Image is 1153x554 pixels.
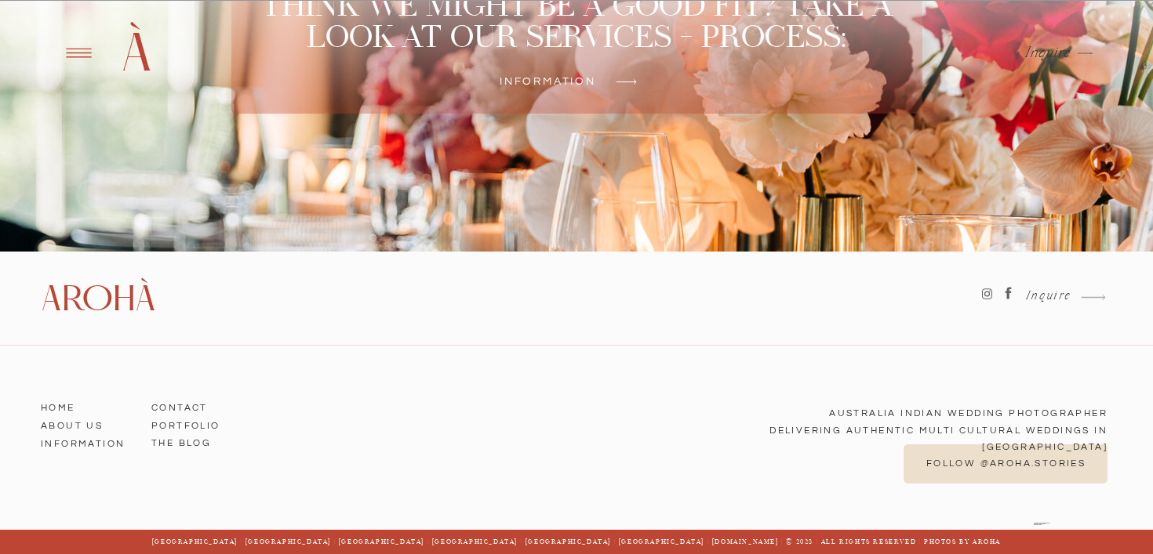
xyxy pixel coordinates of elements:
[41,398,130,412] a: HOME
[151,433,241,447] a: The BLOG
[41,434,130,448] a: Information
[106,537,1047,547] h3: [GEOGRAPHIC_DATA] | [GEOGRAPHIC_DATA] | [GEOGRAPHIC_DATA] | [GEOGRAPHIC_DATA] | [GEOGRAPHIC_DATA]...
[151,398,241,412] a: Contact
[1019,290,1071,305] a: Inquire
[41,416,130,430] a: ABOUT US
[1034,523,1046,525] a: Victoria Photographer Listings
[1025,45,1071,61] a: Inquire
[1034,523,1050,530] div: Our website has been reviewed and approved by [DOMAIN_NAME] -
[112,20,160,86] a: À
[41,279,151,316] a: Arohà
[151,416,241,430] a: Portfolio
[689,405,1108,440] p: Australia Indian Wedding Photographer Delivering Authentic multi cultural Weddings in [GEOGRAPHIC...
[925,459,1087,469] a: follow @aroha.stories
